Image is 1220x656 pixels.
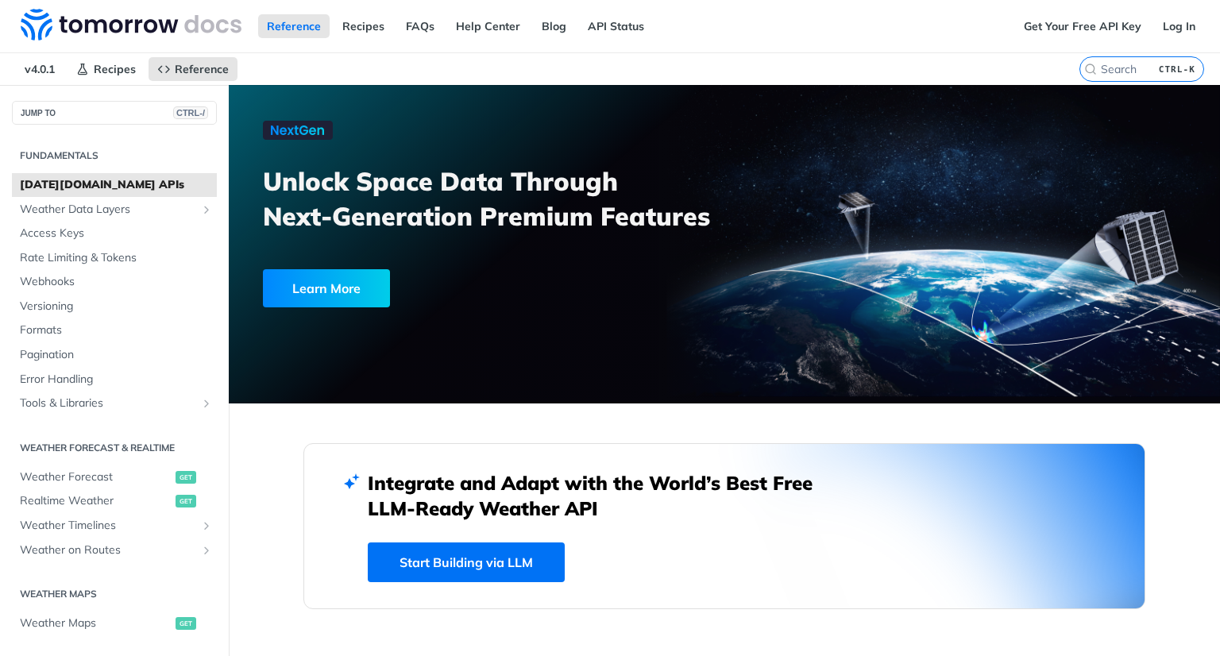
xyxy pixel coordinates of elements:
span: Weather on Routes [20,542,196,558]
span: Recipes [94,62,136,76]
button: Show subpages for Tools & Libraries [200,397,213,410]
h2: Weather Forecast & realtime [12,441,217,455]
button: Show subpages for Weather Data Layers [200,203,213,216]
a: Learn More [263,269,646,307]
a: Versioning [12,295,217,318]
a: FAQs [397,14,443,38]
span: get [176,471,196,484]
span: CTRL-/ [173,106,208,119]
a: Webhooks [12,270,217,294]
a: API Status [579,14,653,38]
a: Realtime Weatherget [12,489,217,513]
a: Log In [1154,14,1204,38]
span: Error Handling [20,372,213,388]
span: Formats [20,322,213,338]
a: Tools & LibrariesShow subpages for Tools & Libraries [12,392,217,415]
span: Reference [175,62,229,76]
button: JUMP TOCTRL-/ [12,101,217,125]
a: Weather Data LayersShow subpages for Weather Data Layers [12,198,217,222]
kbd: CTRL-K [1155,61,1199,77]
img: NextGen [263,121,333,140]
span: get [176,495,196,507]
a: Pagination [12,343,217,367]
h2: Fundamentals [12,149,217,163]
span: v4.0.1 [16,57,64,81]
span: Access Keys [20,226,213,241]
button: Show subpages for Weather Timelines [200,519,213,532]
h3: Unlock Space Data Through Next-Generation Premium Features [263,164,742,233]
a: Reference [258,14,330,38]
span: Weather Data Layers [20,202,196,218]
span: Weather Maps [20,615,172,631]
a: Error Handling [12,368,217,392]
button: Show subpages for Weather on Routes [200,544,213,557]
a: Recipes [68,57,145,81]
a: Start Building via LLM [368,542,565,582]
a: Weather TimelinesShow subpages for Weather Timelines [12,514,217,538]
a: Help Center [447,14,529,38]
a: Formats [12,318,217,342]
a: Weather on RoutesShow subpages for Weather on Routes [12,538,217,562]
div: Learn More [263,269,390,307]
a: Get Your Free API Key [1015,14,1150,38]
a: Access Keys [12,222,217,245]
span: Rate Limiting & Tokens [20,250,213,266]
h2: Integrate and Adapt with the World’s Best Free LLM-Ready Weather API [368,470,836,521]
span: Weather Forecast [20,469,172,485]
h2: Weather Maps [12,587,217,601]
span: get [176,617,196,630]
a: Reference [149,57,237,81]
svg: Search [1084,63,1097,75]
a: Weather Mapsget [12,612,217,635]
a: Recipes [334,14,393,38]
span: Realtime Weather [20,493,172,509]
span: [DATE][DOMAIN_NAME] APIs [20,177,213,193]
span: Weather Timelines [20,518,196,534]
a: [DATE][DOMAIN_NAME] APIs [12,173,217,197]
span: Pagination [20,347,213,363]
span: Webhooks [20,274,213,290]
a: Weather Forecastget [12,465,217,489]
span: Versioning [20,299,213,314]
span: Tools & Libraries [20,396,196,411]
img: Tomorrow.io Weather API Docs [21,9,241,41]
a: Blog [533,14,575,38]
a: Rate Limiting & Tokens [12,246,217,270]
